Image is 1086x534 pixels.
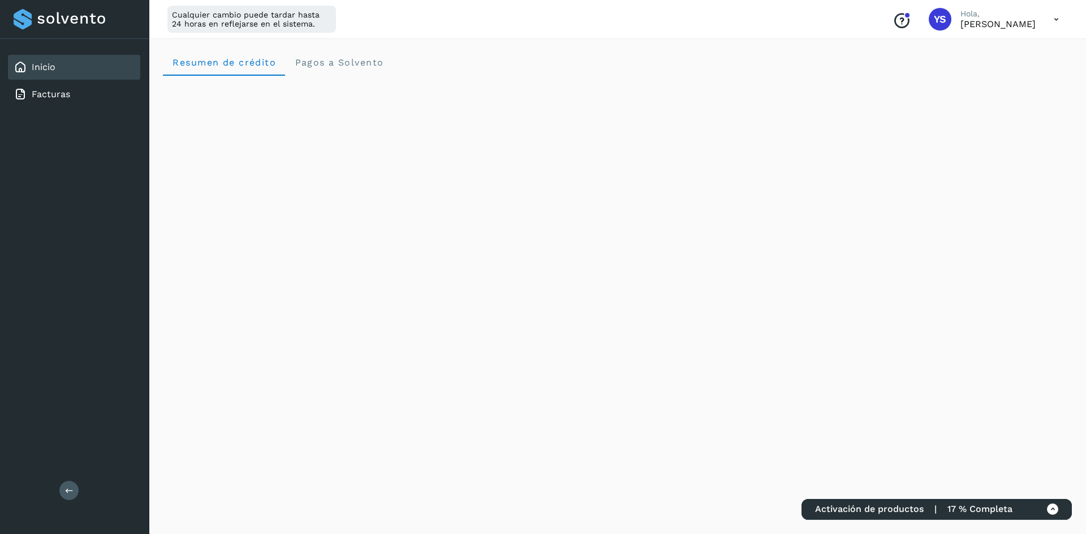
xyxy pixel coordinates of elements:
span: Pagos a Solvento [294,57,383,68]
span: | [934,503,937,514]
span: 17 % Completa [947,503,1012,514]
div: Cualquier cambio puede tardar hasta 24 horas en reflejarse en el sistema. [167,6,336,33]
a: Facturas [32,89,70,99]
div: Activación de productos | 17 % Completa [801,499,1072,520]
p: YURICXI SARAHI CANIZALES [960,19,1036,29]
p: Hola, [960,9,1036,19]
span: Resumen de crédito [172,57,276,68]
a: Inicio [32,62,55,72]
span: Activación de productos [815,503,924,514]
div: Facturas [8,82,140,107]
div: Inicio [8,55,140,80]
